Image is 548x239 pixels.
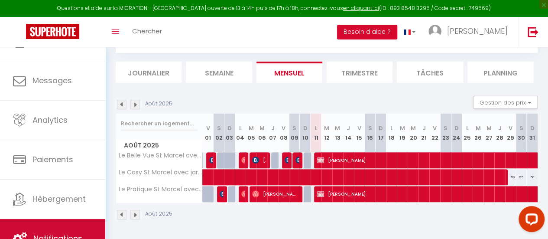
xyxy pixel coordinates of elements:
[235,114,246,152] th: 04
[321,114,332,152] th: 12
[467,62,533,83] li: Planning
[447,26,508,36] span: [PERSON_NAME]
[473,114,483,152] th: 26
[343,114,354,152] th: 14
[440,114,451,152] th: 23
[475,124,480,132] abbr: M
[498,124,501,132] abbr: J
[357,124,361,132] abbr: V
[530,124,535,132] abbr: D
[206,124,210,132] abbr: V
[324,124,329,132] abbr: M
[473,96,538,109] button: Gestion des prix
[145,100,172,108] p: Août 2025
[282,124,285,132] abbr: V
[186,62,252,83] li: Semaine
[227,124,232,132] abbr: D
[454,124,459,132] abbr: D
[249,124,254,132] abbr: M
[241,186,245,202] span: [PERSON_NAME]
[483,114,494,152] th: 27
[241,152,245,168] span: [PERSON_NAME]
[354,114,365,152] th: 15
[451,114,462,152] th: 24
[337,25,397,39] button: Besoin d'aide ?
[121,116,198,131] input: Rechercher un logement...
[267,114,278,152] th: 07
[252,186,297,202] span: [PERSON_NAME]
[386,114,397,152] th: 18
[466,124,468,132] abbr: L
[397,62,463,83] li: Tâches
[516,114,527,152] th: 30
[132,26,162,36] span: Chercher
[259,124,265,132] abbr: M
[26,24,79,39] img: Super Booking
[528,26,538,37] img: logout
[327,62,392,83] li: Trimestre
[422,17,519,47] a: ... [PERSON_NAME]
[519,124,523,132] abbr: S
[213,114,224,152] th: 02
[220,186,223,202] span: [PERSON_NAME]
[335,124,340,132] abbr: M
[505,114,516,152] th: 29
[117,152,204,159] span: Le Belle Vue St Marcel avec jardin
[300,114,311,152] th: 10
[117,169,204,176] span: Le Cosy St Marcel avec jardin
[400,124,405,132] abbr: M
[252,152,266,168] span: [PERSON_NAME]
[239,124,242,132] abbr: L
[379,124,383,132] abbr: D
[285,152,288,168] span: [PERSON_NAME]
[429,114,440,152] th: 22
[332,114,343,152] th: 13
[418,114,429,152] th: 21
[203,114,214,152] th: 01
[390,124,393,132] abbr: L
[343,4,379,12] a: en cliquant ici
[32,154,73,165] span: Paiements
[509,124,512,132] abbr: V
[428,25,441,38] img: ...
[368,124,372,132] abbr: S
[224,114,235,152] th: 03
[209,152,213,168] span: Lieven Baats
[246,114,256,152] th: 05
[303,124,307,132] abbr: D
[512,203,548,239] iframe: LiveChat chat widget
[256,62,322,83] li: Mensuel
[315,124,317,132] abbr: L
[494,114,505,152] th: 28
[311,114,321,152] th: 11
[126,17,169,47] a: Chercher
[433,124,437,132] abbr: V
[295,152,299,168] span: [PERSON_NAME]
[32,193,86,204] span: Hébergement
[422,124,426,132] abbr: J
[486,124,491,132] abbr: M
[365,114,376,152] th: 16
[289,114,300,152] th: 09
[444,124,447,132] abbr: S
[278,114,289,152] th: 08
[376,114,386,152] th: 17
[271,124,275,132] abbr: J
[462,114,473,152] th: 25
[145,210,172,218] p: Août 2025
[117,186,204,193] span: Le Pratique St Marcel avec jardin
[116,62,182,83] li: Journalier
[292,124,296,132] abbr: S
[32,75,72,86] span: Messages
[347,124,350,132] abbr: J
[397,114,408,152] th: 19
[527,114,538,152] th: 31
[408,114,418,152] th: 20
[32,115,68,125] span: Analytics
[116,139,202,152] span: Août 2025
[217,124,220,132] abbr: S
[411,124,416,132] abbr: M
[256,114,267,152] th: 06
